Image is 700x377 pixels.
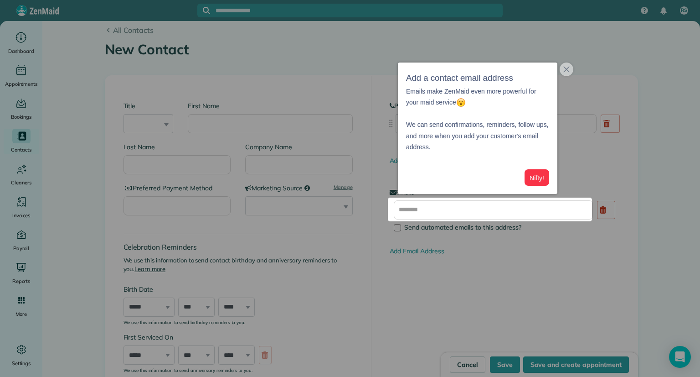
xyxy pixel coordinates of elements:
p: We can send confirmations, reminders, follow ups, and more when you add your customer's email add... [406,108,549,153]
button: Nifty! [525,169,549,186]
h3: Add a contact email address [406,71,549,86]
p: Emails make ZenMaid even more powerful for your maid service [406,86,549,108]
img: :open_mouth: [456,98,466,107]
button: close, [560,63,573,76]
div: Add a contact email addressEmails make ZenMaid even more powerful for your maid service We can se... [398,63,557,194]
